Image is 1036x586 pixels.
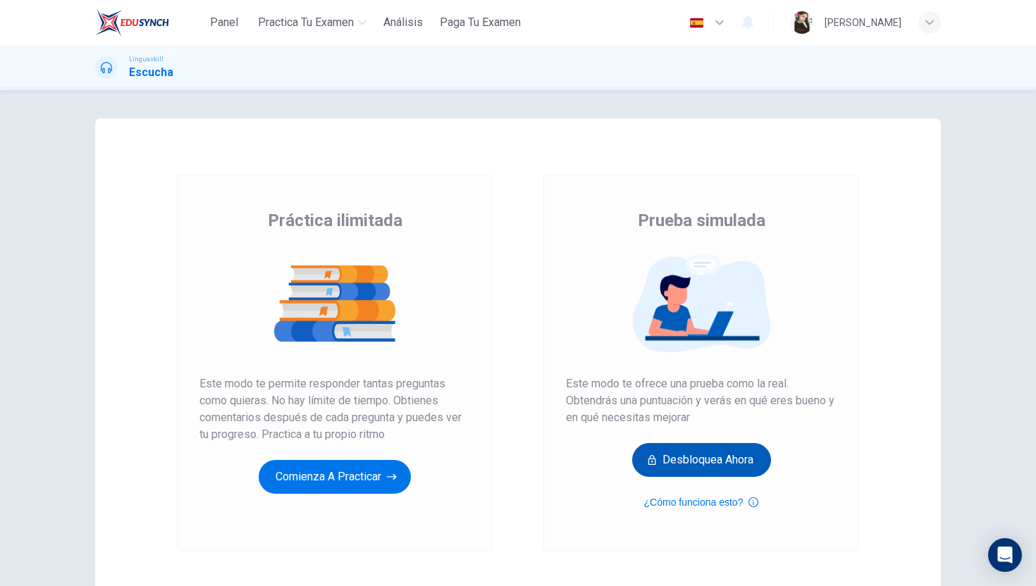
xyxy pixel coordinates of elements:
[688,18,705,28] img: es
[199,375,470,443] span: Este modo te permite responder tantas preguntas como quieras. No hay límite de tiempo. Obtienes c...
[825,14,901,31] div: [PERSON_NAME]
[440,14,521,31] span: Paga Tu Examen
[644,494,759,511] button: ¿Cómo funciona esto?
[378,10,428,35] button: Análisis
[129,54,164,64] span: Linguaskill
[791,11,813,34] img: Profile picture
[95,8,202,37] a: EduSynch logo
[988,538,1022,572] div: Open Intercom Messenger
[210,14,238,31] span: Panel
[566,375,837,426] span: Este modo te ofrece una prueba como la real. Obtendrás una puntuación y verás en qué eres bueno y...
[434,10,526,35] button: Paga Tu Examen
[383,14,423,31] span: Análisis
[259,460,411,494] button: Comienza a practicar
[632,443,771,477] button: Desbloquea ahora
[129,64,173,81] h1: Escucha
[258,14,354,31] span: Practica tu examen
[202,10,247,35] button: Panel
[638,209,765,232] span: Prueba simulada
[252,10,372,35] button: Practica tu examen
[95,8,169,37] img: EduSynch logo
[268,209,402,232] span: Práctica ilimitada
